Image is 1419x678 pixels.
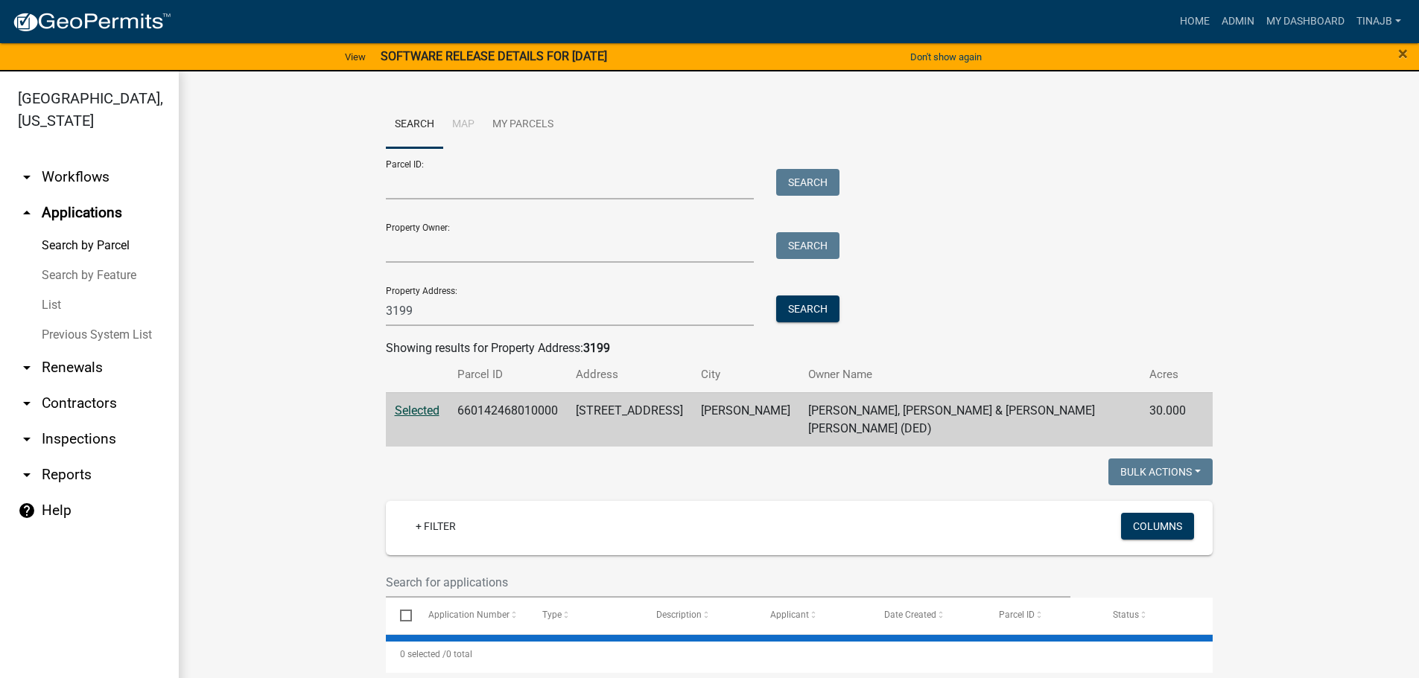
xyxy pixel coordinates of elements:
i: arrow_drop_down [18,394,36,412]
td: 30.000 [1140,392,1195,447]
a: Home [1174,7,1216,36]
a: Admin [1216,7,1260,36]
datatable-header-cell: Description [642,598,756,633]
span: Status [1113,610,1139,620]
span: Applicant [770,610,809,620]
td: [STREET_ADDRESS] [567,392,692,447]
td: [PERSON_NAME] [692,392,799,447]
i: arrow_drop_down [18,359,36,377]
button: Don't show again [904,45,988,69]
datatable-header-cell: Type [528,598,642,633]
button: Search [776,295,839,322]
div: 0 total [386,636,1213,673]
td: 660142468010000 [448,392,567,447]
datatable-header-cell: Applicant [756,598,870,633]
i: arrow_drop_up [18,204,36,222]
i: arrow_drop_down [18,466,36,484]
span: Parcel ID [999,610,1035,620]
th: Parcel ID [448,357,567,392]
datatable-header-cell: Select [386,598,414,633]
button: Search [776,232,839,259]
i: help [18,502,36,519]
th: Acres [1140,357,1195,392]
a: Tinajb [1350,7,1407,36]
a: Selected [395,403,439,418]
th: Address [567,357,692,392]
a: + Filter [404,513,468,540]
span: 0 selected / [400,649,446,659]
a: My Dashboard [1260,7,1350,36]
datatable-header-cell: Application Number [414,598,528,633]
button: Bulk Actions [1108,458,1213,485]
a: View [339,45,372,69]
datatable-header-cell: Status [1098,598,1212,633]
span: Type [542,610,562,620]
strong: SOFTWARE RELEASE DETAILS FOR [DATE] [381,49,607,63]
button: Search [776,169,839,196]
input: Search for applications [386,567,1071,598]
button: Columns [1121,513,1194,540]
datatable-header-cell: Parcel ID [984,598,1098,633]
a: Search [386,101,443,149]
strong: 3199 [583,341,610,355]
datatable-header-cell: Date Created [870,598,984,633]
i: arrow_drop_down [18,430,36,448]
i: arrow_drop_down [18,168,36,186]
div: Showing results for Property Address: [386,339,1213,357]
button: Close [1398,45,1408,63]
th: Owner Name [799,357,1140,392]
td: [PERSON_NAME], [PERSON_NAME] & [PERSON_NAME] [PERSON_NAME] (DED) [799,392,1140,447]
a: My Parcels [483,101,562,149]
span: × [1398,43,1408,64]
span: Description [656,610,702,620]
th: City [692,357,799,392]
span: Date Created [884,610,936,620]
span: Application Number [428,610,509,620]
